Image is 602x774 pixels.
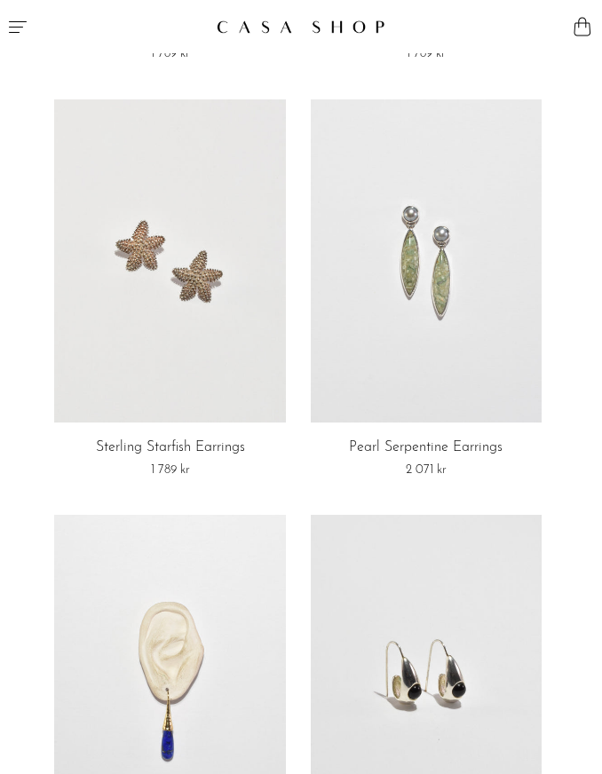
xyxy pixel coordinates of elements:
span: 1 789 kr [151,47,190,60]
a: Sterling Starfish Earrings [96,440,245,456]
a: Pearl Serpentine Earrings [349,440,503,456]
span: 2 071 kr [406,463,447,477]
span: 1 789 kr [407,47,446,60]
span: 1 789 kr [151,463,190,477]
